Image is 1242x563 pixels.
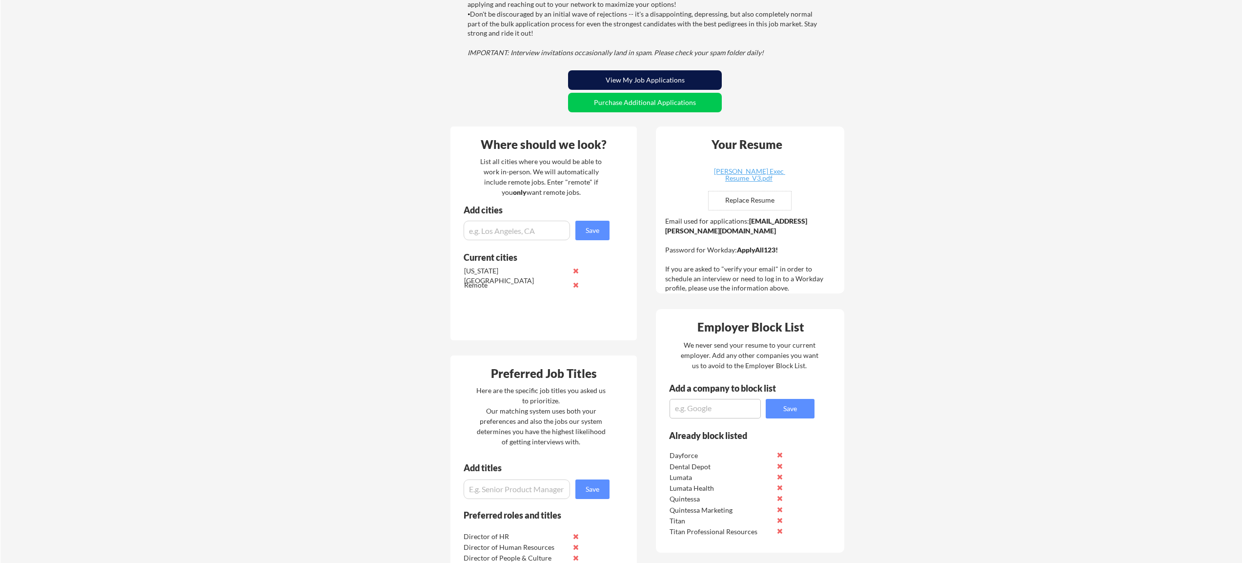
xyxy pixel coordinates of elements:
[670,462,773,472] div: Dental Depot
[568,93,722,112] button: Purchase Additional Applications
[665,216,837,293] div: Email used for applications: Password for Workday: If you are asked to "verify your email" in ord...
[513,188,527,196] strong: only
[464,463,601,472] div: Add titles
[464,221,570,240] input: e.g. Los Angeles, CA
[680,340,819,371] div: We never send your resume to your current employer. Add any other companies you want us to avoid ...
[464,280,567,290] div: Remote
[766,399,814,418] button: Save
[468,11,470,18] font: •
[464,253,599,262] div: Current cities
[464,542,567,552] div: Director of Human Resources
[575,221,610,240] button: Save
[464,206,612,214] div: Add cities
[665,217,807,235] strong: [EMAIL_ADDRESS][PERSON_NAME][DOMAIN_NAME]
[670,473,773,482] div: Lumata
[670,516,773,526] div: Titan
[453,139,634,150] div: Where should we look?
[474,385,608,447] div: Here are the specific job titles you asked us to prioritize. Our matching system uses both your p...
[464,480,570,499] input: E.g. Senior Product Manager
[464,266,567,285] div: [US_STATE][GEOGRAPHIC_DATA]
[670,483,773,493] div: Lumata Health
[737,246,778,254] strong: ApplyAll123!
[474,156,608,197] div: List all cities where you would be able to work in-person. We will automatically include remote j...
[670,494,773,504] div: Quintessa
[670,527,773,537] div: Titan Professional Resources
[464,532,567,542] div: Director of HR
[691,168,807,182] div: [PERSON_NAME] Exec Resume_V3.pdf
[575,480,610,499] button: Save
[669,431,801,440] div: Already block listed
[660,321,841,333] div: Employer Block List
[670,505,773,515] div: Quintessa Marketing
[691,168,807,183] a: [PERSON_NAME] Exec Resume_V3.pdf
[698,139,795,150] div: Your Resume
[568,70,722,90] button: View My Job Applications
[670,451,773,460] div: Dayforce
[464,553,567,563] div: Director of People & Culture
[468,48,764,57] em: IMPORTANT: Interview invitations occasionally land in spam. Please check your spam folder daily!
[464,511,596,520] div: Preferred roles and titles
[669,384,791,393] div: Add a company to block list
[453,368,634,379] div: Preferred Job Titles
